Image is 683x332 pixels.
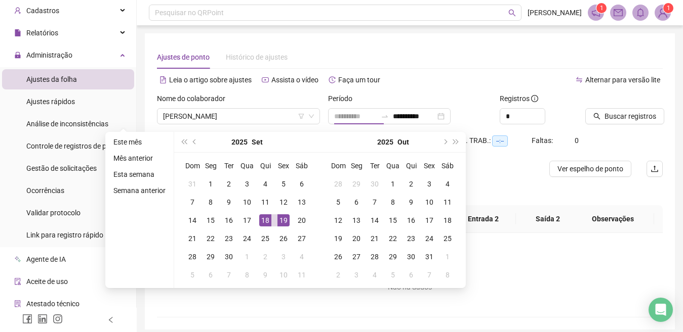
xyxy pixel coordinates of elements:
[26,277,68,286] span: Aceite de uso
[423,232,435,245] div: 24
[387,196,399,208] div: 8
[451,205,516,233] th: Entrada 2
[369,251,381,263] div: 28
[296,269,308,281] div: 11
[220,248,238,266] td: 2025-09-30
[451,132,462,152] button: super-next-year
[600,5,604,12] span: 1
[350,196,363,208] div: 6
[205,214,217,226] div: 15
[420,211,438,229] td: 2025-10-17
[420,175,438,193] td: 2025-10-03
[178,132,189,152] button: super-prev-year
[26,75,77,83] span: Ajustes da folha
[369,178,381,190] div: 30
[26,51,72,59] span: Administração
[274,266,293,284] td: 2025-10-10
[423,196,435,208] div: 10
[366,175,384,193] td: 2025-09-30
[402,193,420,211] td: 2025-10-09
[366,266,384,284] td: 2025-11-04
[329,211,347,229] td: 2025-10-12
[157,53,210,61] span: Ajustes de ponto
[238,175,256,193] td: 2025-09-03
[26,29,58,37] span: Relatórios
[202,229,220,248] td: 2025-09-22
[438,229,457,248] td: 2025-10-25
[387,178,399,190] div: 1
[14,52,21,59] span: lock
[531,95,538,102] span: info-circle
[259,251,271,263] div: 2
[14,29,21,36] span: file
[369,196,381,208] div: 7
[256,157,274,175] th: Qui
[423,214,435,226] div: 17
[347,248,366,266] td: 2025-10-27
[241,251,253,263] div: 1
[441,232,454,245] div: 25
[593,113,600,120] span: search
[298,113,304,119] span: filter
[366,157,384,175] th: Ter
[202,266,220,284] td: 2025-10-06
[274,211,293,229] td: 2025-09-19
[377,132,393,152] button: year panel
[381,112,389,120] span: to
[663,3,673,13] sup: Atualize o seu contato no menu Meus Dados
[238,248,256,266] td: 2025-10-01
[256,229,274,248] td: 2025-09-25
[186,178,198,190] div: 31
[402,266,420,284] td: 2025-11-06
[329,157,347,175] th: Dom
[405,214,417,226] div: 16
[296,232,308,245] div: 27
[366,248,384,266] td: 2025-10-28
[423,251,435,263] div: 31
[549,161,631,177] button: Ver espelho de ponto
[26,186,64,195] span: Ocorrências
[274,229,293,248] td: 2025-09-26
[220,157,238,175] th: Ter
[223,214,235,226] div: 16
[183,211,202,229] td: 2025-09-14
[202,193,220,211] td: 2025-09-08
[614,8,623,17] span: mail
[220,211,238,229] td: 2025-09-16
[157,93,232,104] label: Nome do colaborador
[223,269,235,281] div: 7
[293,193,311,211] td: 2025-09-13
[585,108,664,124] button: Buscar registros
[329,266,347,284] td: 2025-11-02
[107,316,114,323] span: left
[384,193,402,211] td: 2025-10-08
[238,229,256,248] td: 2025-09-24
[384,266,402,284] td: 2025-11-05
[347,211,366,229] td: 2025-10-13
[423,269,435,281] div: 7
[238,266,256,284] td: 2025-10-08
[205,232,217,245] div: 22
[293,266,311,284] td: 2025-10-11
[405,196,417,208] div: 9
[26,209,81,217] span: Validar protocolo
[183,266,202,284] td: 2025-10-05
[329,248,347,266] td: 2025-10-26
[369,269,381,281] div: 4
[350,251,363,263] div: 27
[223,232,235,245] div: 23
[329,229,347,248] td: 2025-10-19
[183,193,202,211] td: 2025-09-07
[223,251,235,263] div: 30
[296,251,308,263] div: 4
[329,193,347,211] td: 2025-10-05
[37,314,48,324] span: linkedin
[186,214,198,226] div: 14
[202,248,220,266] td: 2025-09-29
[271,76,318,84] span: Assista o vídeo
[163,109,314,124] span: ALAN SILVARES SANTOS
[220,229,238,248] td: 2025-09-23
[651,165,659,173] span: upload
[402,175,420,193] td: 2025-10-02
[14,7,21,14] span: user-add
